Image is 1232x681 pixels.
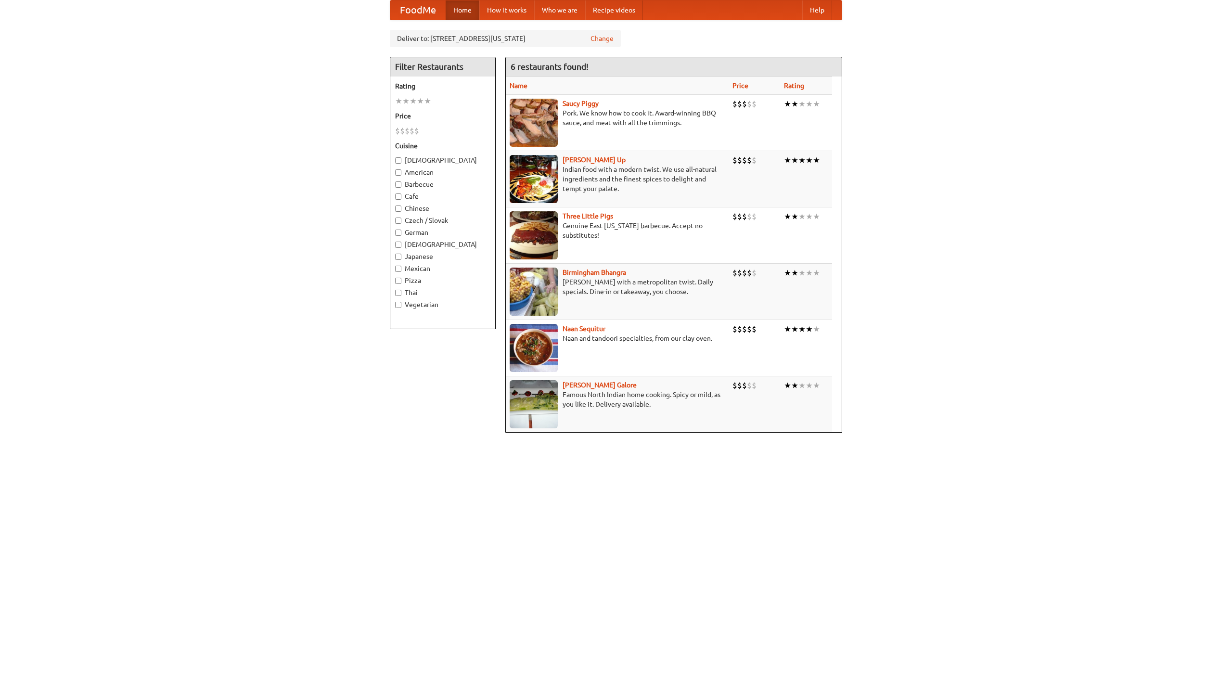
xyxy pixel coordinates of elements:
[534,0,585,20] a: Who we are
[813,268,820,278] li: ★
[806,324,813,334] li: ★
[510,155,558,203] img: curryup.jpg
[798,99,806,109] li: ★
[395,302,401,308] input: Vegetarian
[806,268,813,278] li: ★
[510,99,558,147] img: saucy.jpg
[798,324,806,334] li: ★
[585,0,643,20] a: Recipe videos
[813,211,820,222] li: ★
[395,288,490,297] label: Thai
[732,324,737,334] li: $
[395,167,490,177] label: American
[563,156,626,164] a: [PERSON_NAME] Up
[395,216,490,225] label: Czech / Slovak
[752,155,757,166] li: $
[395,126,400,136] li: $
[747,99,752,109] li: $
[395,218,401,224] input: Czech / Slovak
[510,334,725,343] p: Naan and tandoori specialties, from our clay oven.
[752,324,757,334] li: $
[742,99,747,109] li: $
[395,252,490,261] label: Japanese
[747,155,752,166] li: $
[402,96,410,106] li: ★
[737,268,742,278] li: $
[511,62,589,71] ng-pluralize: 6 restaurants found!
[747,268,752,278] li: $
[742,211,747,222] li: $
[510,82,527,90] a: Name
[806,211,813,222] li: ★
[806,99,813,109] li: ★
[414,126,419,136] li: $
[395,181,401,188] input: Barbecue
[395,204,490,213] label: Chinese
[417,96,424,106] li: ★
[784,324,791,334] li: ★
[747,324,752,334] li: $
[813,155,820,166] li: ★
[791,268,798,278] li: ★
[395,300,490,309] label: Vegetarian
[395,81,490,91] h5: Rating
[798,268,806,278] li: ★
[390,0,446,20] a: FoodMe
[798,211,806,222] li: ★
[732,155,737,166] li: $
[510,165,725,193] p: Indian food with a modern twist. We use all-natural ingredients and the finest spices to delight ...
[479,0,534,20] a: How it works
[806,380,813,391] li: ★
[395,169,401,176] input: American
[395,242,401,248] input: [DEMOGRAPHIC_DATA]
[563,100,599,107] b: Saucy Piggy
[510,324,558,372] img: naansequitur.jpg
[395,206,401,212] input: Chinese
[737,324,742,334] li: $
[510,221,725,240] p: Genuine East [US_STATE] barbecue. Accept no substitutes!
[395,180,490,189] label: Barbecue
[732,99,737,109] li: $
[400,126,405,136] li: $
[742,380,747,391] li: $
[446,0,479,20] a: Home
[752,99,757,109] li: $
[563,212,613,220] a: Three Little Pigs
[732,82,748,90] a: Price
[395,141,490,151] h5: Cuisine
[784,82,804,90] a: Rating
[802,0,832,20] a: Help
[752,268,757,278] li: $
[395,278,401,284] input: Pizza
[737,380,742,391] li: $
[747,211,752,222] li: $
[510,277,725,296] p: [PERSON_NAME] with a metropolitan twist. Daily specials. Dine-in or takeaway, you choose.
[395,230,401,236] input: German
[798,155,806,166] li: ★
[590,34,614,43] a: Change
[424,96,431,106] li: ★
[732,380,737,391] li: $
[395,193,401,200] input: Cafe
[390,30,621,47] div: Deliver to: [STREET_ADDRESS][US_STATE]
[737,155,742,166] li: $
[752,211,757,222] li: $
[395,264,490,273] label: Mexican
[798,380,806,391] li: ★
[813,99,820,109] li: ★
[784,99,791,109] li: ★
[563,381,637,389] a: [PERSON_NAME] Galore
[791,211,798,222] li: ★
[747,380,752,391] li: $
[395,266,401,272] input: Mexican
[742,324,747,334] li: $
[813,324,820,334] li: ★
[563,325,605,333] a: Naan Sequitur
[742,268,747,278] li: $
[395,228,490,237] label: German
[813,380,820,391] li: ★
